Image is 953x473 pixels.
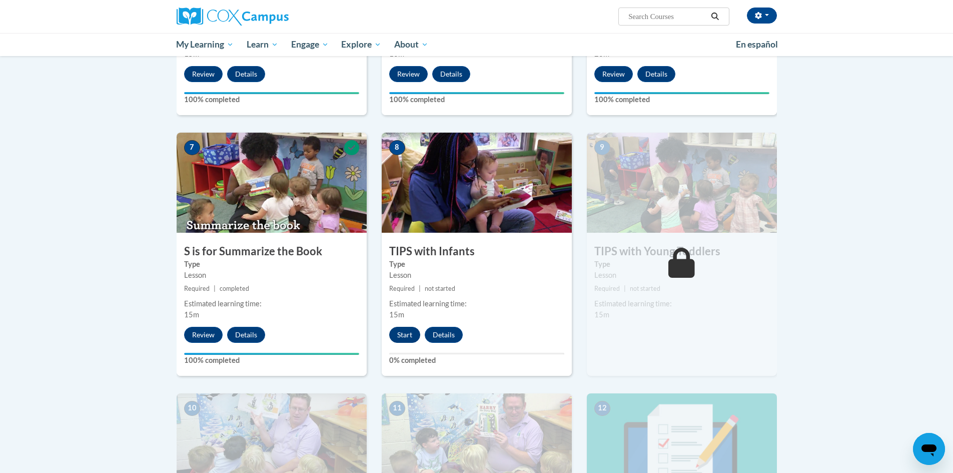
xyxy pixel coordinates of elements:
[176,39,234,51] span: My Learning
[389,401,405,416] span: 11
[382,244,572,259] h3: TIPS with Infants
[184,270,359,281] div: Lesson
[162,33,792,56] div: Main menu
[184,298,359,309] div: Estimated learning time:
[389,327,420,343] button: Start
[736,39,778,50] span: En español
[425,327,463,343] button: Details
[594,259,769,270] label: Type
[594,66,633,82] button: Review
[220,285,249,292] span: completed
[184,310,199,319] span: 15m
[389,285,415,292] span: Required
[341,39,381,51] span: Explore
[419,285,421,292] span: |
[594,92,769,94] div: Your progress
[177,133,367,233] img: Course Image
[184,94,359,105] label: 100% completed
[389,66,428,82] button: Review
[594,298,769,309] div: Estimated learning time:
[389,270,564,281] div: Lesson
[184,353,359,355] div: Your progress
[389,140,405,155] span: 8
[177,8,367,26] a: Cox Campus
[291,39,329,51] span: Engage
[432,66,470,82] button: Details
[729,34,784,55] a: En español
[184,401,200,416] span: 10
[624,285,626,292] span: |
[425,285,455,292] span: not started
[177,244,367,259] h3: S is for Summarize the Book
[177,8,289,26] img: Cox Campus
[382,133,572,233] img: Course Image
[247,39,278,51] span: Learn
[184,259,359,270] label: Type
[594,94,769,105] label: 100% completed
[227,327,265,343] button: Details
[227,66,265,82] button: Details
[389,355,564,366] label: 0% completed
[587,133,777,233] img: Course Image
[594,140,610,155] span: 9
[389,92,564,94] div: Your progress
[707,11,722,23] button: Search
[594,270,769,281] div: Lesson
[184,140,200,155] span: 7
[594,401,610,416] span: 12
[594,310,609,319] span: 15m
[388,33,435,56] a: About
[389,259,564,270] label: Type
[389,298,564,309] div: Estimated learning time:
[594,285,620,292] span: Required
[637,66,675,82] button: Details
[184,92,359,94] div: Your progress
[335,33,388,56] a: Explore
[184,355,359,366] label: 100% completed
[240,33,285,56] a: Learn
[587,244,777,259] h3: TIPS with Young Toddlers
[184,66,223,82] button: Review
[170,33,241,56] a: My Learning
[913,433,945,465] iframe: Button to launch messaging window
[630,285,660,292] span: not started
[214,285,216,292] span: |
[285,33,335,56] a: Engage
[389,94,564,105] label: 100% completed
[627,11,707,23] input: Search Courses
[389,310,404,319] span: 15m
[184,327,223,343] button: Review
[184,285,210,292] span: Required
[747,8,777,24] button: Account Settings
[394,39,428,51] span: About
